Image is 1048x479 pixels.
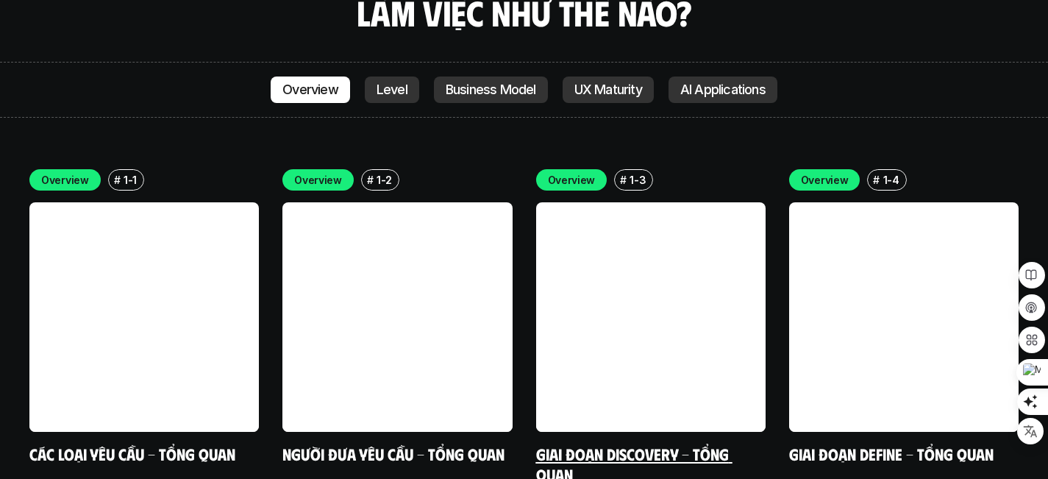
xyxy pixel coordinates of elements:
a: Overview [271,77,350,103]
p: Overview [548,172,596,188]
p: Overview [282,82,338,97]
p: Level [377,82,407,97]
p: 1-1 [124,172,137,188]
p: UX Maturity [574,82,642,97]
p: 1-2 [377,172,392,188]
h6: # [114,174,121,185]
p: 1-4 [883,172,899,188]
h6: # [367,174,374,185]
p: AI Applications [680,82,766,97]
a: AI Applications [669,77,777,103]
p: 1-3 [630,172,646,188]
a: UX Maturity [563,77,654,103]
h6: # [620,174,627,185]
a: Người đưa yêu cầu - Tổng quan [282,444,505,464]
p: Overview [801,172,849,188]
a: Business Model [434,77,548,103]
p: Business Model [446,82,536,97]
a: Các loại yêu cầu - Tổng quan [29,444,235,464]
a: Level [365,77,419,103]
p: Overview [41,172,89,188]
a: Giai đoạn Define - Tổng quan [789,444,994,464]
p: Overview [294,172,342,188]
h6: # [873,174,880,185]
